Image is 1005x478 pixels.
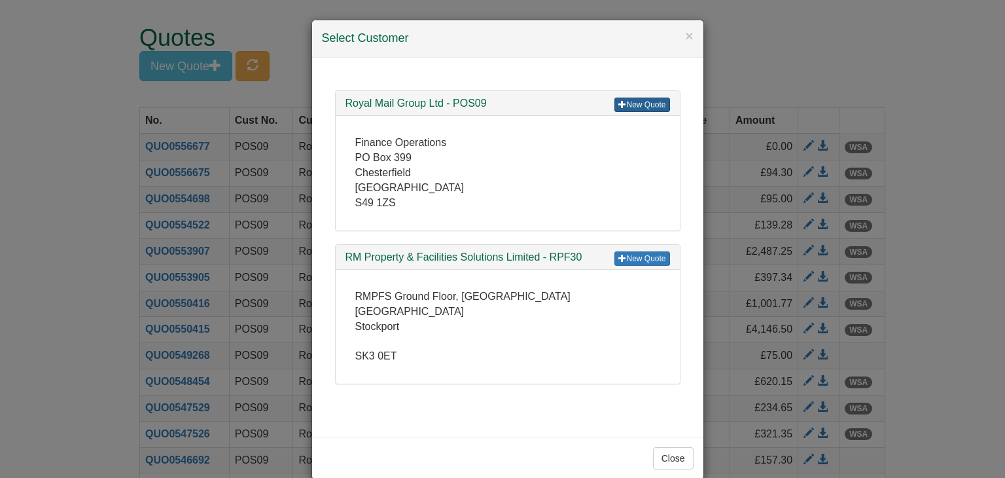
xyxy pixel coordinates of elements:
span: Chesterfield [355,167,411,178]
span: SK3 0ET [355,350,397,361]
span: RMPFS Ground Floor, [GEOGRAPHIC_DATA] [355,291,571,302]
h3: RM Property & Facilities Solutions Limited - RPF30 [345,251,670,263]
span: Stockport [355,321,400,332]
span: PO Box 399 [355,152,412,163]
button: × [685,29,693,43]
h4: Select Customer [322,30,694,47]
a: New Quote [614,98,669,112]
span: S49 1ZS [355,197,396,208]
button: Close [653,447,694,469]
span: Finance Operations [355,137,447,148]
a: New Quote [614,251,669,266]
span: [GEOGRAPHIC_DATA] [355,182,465,193]
span: [GEOGRAPHIC_DATA] [355,306,465,317]
h3: Royal Mail Group Ltd - POS09 [345,98,670,109]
